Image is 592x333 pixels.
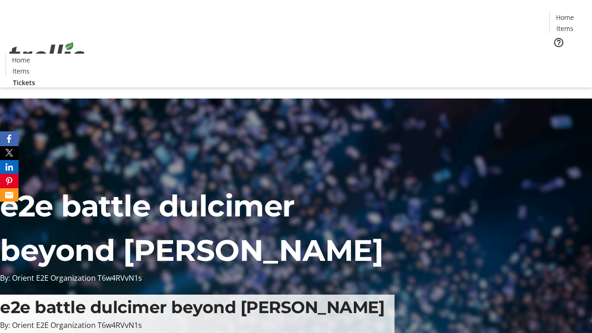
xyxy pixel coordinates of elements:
a: Tickets [6,78,43,87]
span: Home [556,12,574,22]
a: Items [550,24,580,33]
a: Items [6,66,36,76]
span: Tickets [13,78,35,87]
img: Orient E2E Organization T6w4RVvN1s's Logo [6,32,88,78]
span: Items [556,24,573,33]
span: Items [12,66,30,76]
a: Tickets [549,54,586,63]
a: Home [550,12,580,22]
span: Home [12,55,30,65]
a: Home [6,55,36,65]
span: Tickets [557,54,579,63]
button: Help [549,33,568,52]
